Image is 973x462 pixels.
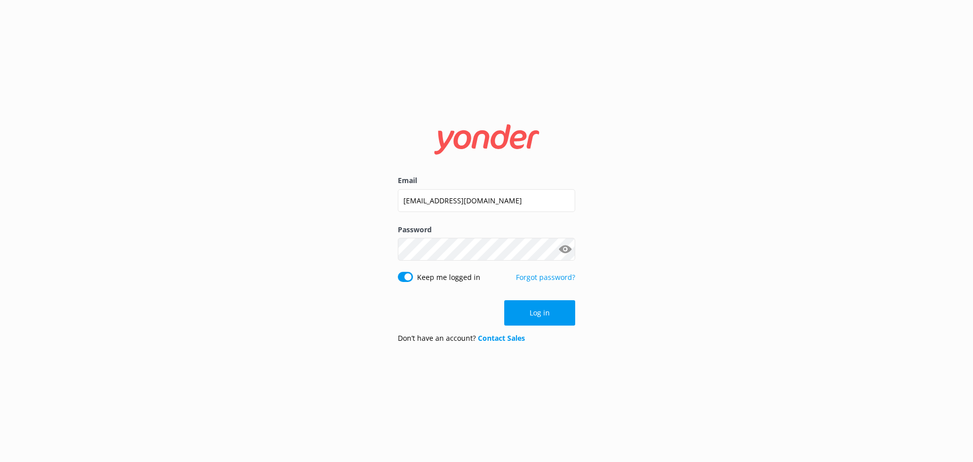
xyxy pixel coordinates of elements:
label: Keep me logged in [417,272,480,283]
label: Email [398,175,575,186]
button: Log in [504,300,575,326]
a: Forgot password? [516,272,575,282]
button: Show password [555,239,575,260]
label: Password [398,224,575,235]
input: user@emailaddress.com [398,189,575,212]
a: Contact Sales [478,333,525,343]
p: Don’t have an account? [398,333,525,344]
